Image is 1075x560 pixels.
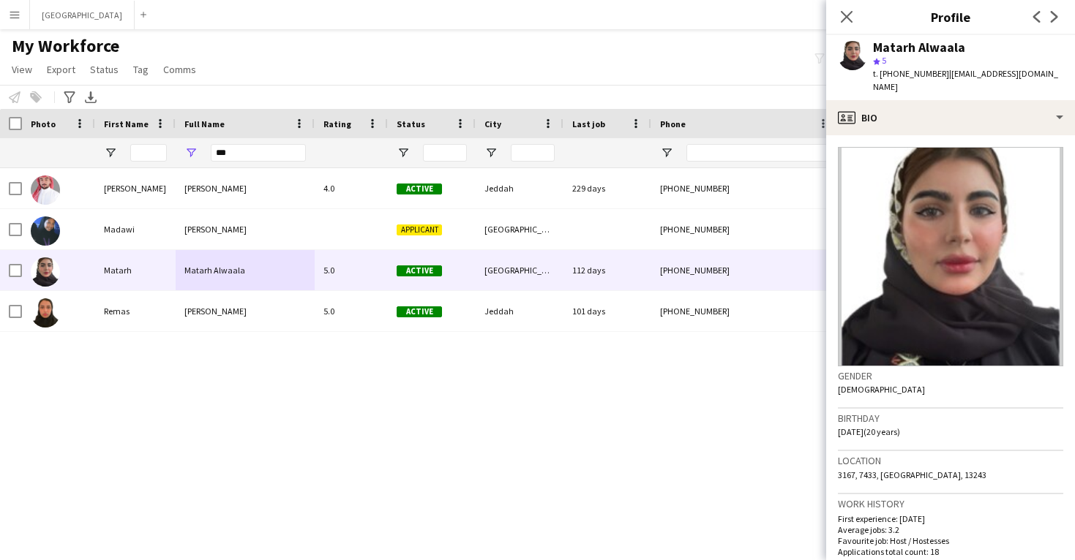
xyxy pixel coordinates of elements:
[838,384,925,395] span: [DEMOGRAPHIC_DATA]
[476,291,563,331] div: Jeddah
[184,224,247,235] span: [PERSON_NAME]
[157,60,202,79] a: Comms
[104,146,117,159] button: Open Filter Menu
[423,144,467,162] input: Status Filter Input
[484,118,501,129] span: City
[397,265,442,276] span: Active
[397,146,410,159] button: Open Filter Menu
[838,147,1063,366] img: Crew avatar or photo
[838,469,986,480] span: 3167, 7433, [GEOGRAPHIC_DATA], 13243
[838,546,1063,557] p: Applications total count: 18
[476,168,563,208] div: Jeddah
[476,250,563,290] div: [GEOGRAPHIC_DATA]
[660,146,673,159] button: Open Filter Menu
[838,412,1063,425] h3: Birthday
[651,209,839,249] div: [PHONE_NUMBER]
[838,524,1063,535] p: Average jobs: 3.2
[315,168,388,208] div: 4.0
[563,168,651,208] div: 229 days
[882,55,886,66] span: 5
[563,250,651,290] div: 112 days
[484,146,498,159] button: Open Filter Menu
[873,41,965,54] div: Matarh Alwaala
[47,63,75,76] span: Export
[184,265,245,276] span: Matarh Alwaala
[873,68,1058,92] span: | [EMAIL_ADDRESS][DOMAIN_NAME]
[826,100,1075,135] div: Bio
[838,497,1063,510] h3: Work history
[184,146,198,159] button: Open Filter Menu
[572,118,605,129] span: Last job
[95,250,176,290] div: Matarh
[826,7,1075,26] h3: Profile
[397,118,425,129] span: Status
[95,209,176,249] div: Madawi
[12,35,119,57] span: My Workforce
[323,118,351,129] span: Rating
[397,224,442,235] span: Applicant
[873,68,949,79] span: t. [PHONE_NUMBER]
[82,88,100,106] app-action-btn: Export XLSX
[127,60,154,79] a: Tag
[838,535,1063,546] p: Favourite job: Host / Hostesses
[397,306,442,317] span: Active
[651,168,839,208] div: [PHONE_NUMBER]
[838,369,1063,382] h3: Gender
[41,60,81,79] a: Export
[397,183,442,194] span: Active
[104,118,149,129] span: First Name
[511,144,555,162] input: City Filter Input
[838,426,900,437] span: [DATE] (20 years)
[660,118,686,129] span: Phone
[184,118,225,129] span: Full Name
[61,88,78,106] app-action-btn: Advanced filters
[31,175,60,205] img: Adam Attiah
[31,298,60,328] img: Remas Mathkoor
[476,209,563,249] div: [GEOGRAPHIC_DATA]
[651,291,839,331] div: [PHONE_NUMBER]
[130,144,167,162] input: First Name Filter Input
[31,257,60,287] img: Matarh Alwaala
[6,60,38,79] a: View
[651,250,839,290] div: [PHONE_NUMBER]
[12,63,32,76] span: View
[686,144,830,162] input: Phone Filter Input
[30,1,135,29] button: [GEOGRAPHIC_DATA]
[838,513,1063,524] p: First experience: [DATE]
[90,63,119,76] span: Status
[163,63,196,76] span: Comms
[31,216,60,246] img: Madawi Ismat
[315,291,388,331] div: 5.0
[133,63,149,76] span: Tag
[95,291,176,331] div: Remas
[184,306,247,317] span: [PERSON_NAME]
[315,250,388,290] div: 5.0
[95,168,176,208] div: [PERSON_NAME]
[84,60,124,79] a: Status
[838,454,1063,467] h3: Location
[184,183,247,194] span: [PERSON_NAME]
[211,144,306,162] input: Full Name Filter Input
[563,291,651,331] div: 101 days
[31,118,56,129] span: Photo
